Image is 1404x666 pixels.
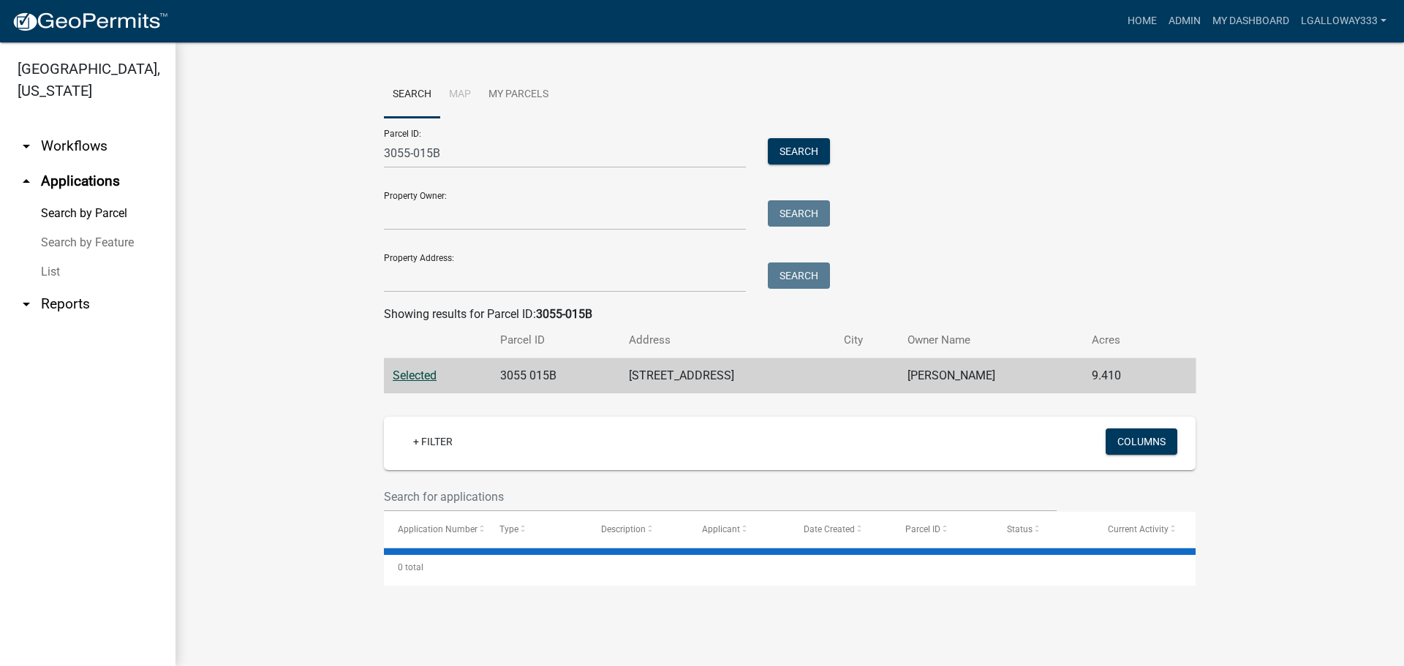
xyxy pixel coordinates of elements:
datatable-header-cell: Description [587,512,689,547]
th: City [835,323,899,357]
span: Parcel ID [905,524,940,534]
td: [STREET_ADDRESS] [620,358,835,394]
td: 3055 015B [491,358,621,394]
a: + Filter [401,428,464,455]
span: Type [499,524,518,534]
td: 9.410 [1083,358,1165,394]
span: Date Created [804,524,855,534]
button: Columns [1106,428,1177,455]
th: Address [620,323,835,357]
td: [PERSON_NAME] [899,358,1083,394]
button: Search [768,262,830,289]
div: 0 total [384,549,1196,586]
input: Search for applications [384,482,1057,512]
span: Application Number [398,524,478,534]
i: arrow_drop_up [18,173,35,190]
a: Admin [1163,7,1207,35]
datatable-header-cell: Type [486,512,587,547]
datatable-header-cell: Date Created [790,512,891,547]
datatable-header-cell: Applicant [688,512,790,547]
datatable-header-cell: Parcel ID [891,512,993,547]
i: arrow_drop_down [18,295,35,313]
a: Selected [393,368,437,382]
a: My Parcels [480,72,557,118]
button: Search [768,138,830,164]
button: Search [768,200,830,227]
datatable-header-cell: Application Number [384,512,486,547]
div: Showing results for Parcel ID: [384,306,1196,323]
span: Current Activity [1108,524,1169,534]
th: Acres [1083,323,1165,357]
strong: 3055-015B [536,307,592,321]
span: Status [1007,524,1033,534]
a: lgalloway333 [1295,7,1392,35]
a: Search [384,72,440,118]
a: Home [1122,7,1163,35]
a: My Dashboard [1207,7,1295,35]
i: arrow_drop_down [18,137,35,155]
span: Applicant [702,524,740,534]
span: Description [601,524,646,534]
datatable-header-cell: Status [993,512,1095,547]
th: Owner Name [899,323,1083,357]
datatable-header-cell: Current Activity [1094,512,1196,547]
th: Parcel ID [491,323,621,357]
